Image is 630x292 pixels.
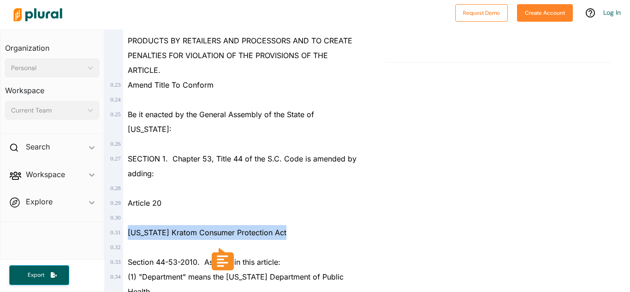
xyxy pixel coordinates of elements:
[455,7,508,17] a: Request Demo
[128,228,286,237] span: [US_STATE] Kratom Consumer Protection Act
[110,215,120,221] span: 0 . 30
[455,4,508,22] button: Request Demo
[110,141,120,147] span: 0 . 26
[128,198,161,208] span: Article 20
[21,271,51,279] span: Export
[5,77,99,97] h3: Workspace
[110,229,120,236] span: 0 . 31
[128,257,280,267] span: Section 44-53-2010. As used in this article:
[517,7,573,17] a: Create Account
[11,106,84,115] div: Current Team
[110,274,120,280] span: 0 . 34
[110,111,120,118] span: 0 . 25
[110,185,120,191] span: 0 . 28
[128,80,214,89] span: Amend Title To Conform
[110,155,120,162] span: 0 . 27
[517,4,573,22] button: Create Account
[603,8,621,17] a: Log In
[5,35,99,55] h3: Organization
[110,200,120,206] span: 0 . 29
[110,259,120,265] span: 0 . 33
[11,63,84,73] div: Personal
[110,96,120,103] span: 0 . 24
[110,244,120,250] span: 0 . 32
[9,265,69,285] button: Export
[110,82,120,88] span: 0 . 23
[128,154,357,178] span: SECTION 1. Chapter 53, Title 44 of the S.C. Code is amended by adding:
[26,142,50,152] h2: Search
[128,110,314,134] span: Be it enacted by the General Assembly of the State of [US_STATE]:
